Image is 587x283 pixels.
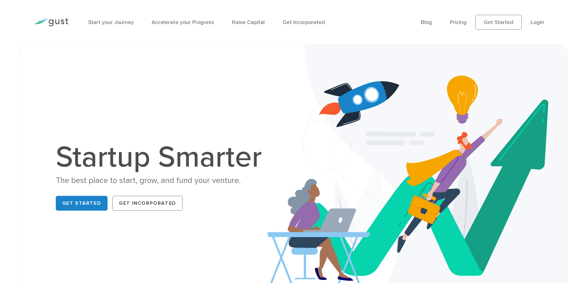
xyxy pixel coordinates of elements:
[232,19,265,26] a: Raise Capital
[475,15,522,30] a: Get Started
[152,19,214,26] a: Accelerate your Progress
[56,196,108,211] a: Get Started
[421,19,432,26] a: Blog
[56,143,268,172] h1: Startup Smarter
[34,18,68,26] img: Gust Logo
[56,175,268,186] div: The best place to start, grow, and fund your venture.
[450,19,467,26] a: Pricing
[531,19,544,26] a: Login
[88,19,134,26] a: Start your Journey
[112,196,183,211] a: Get Incorporated
[283,19,325,26] a: Get Incorporated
